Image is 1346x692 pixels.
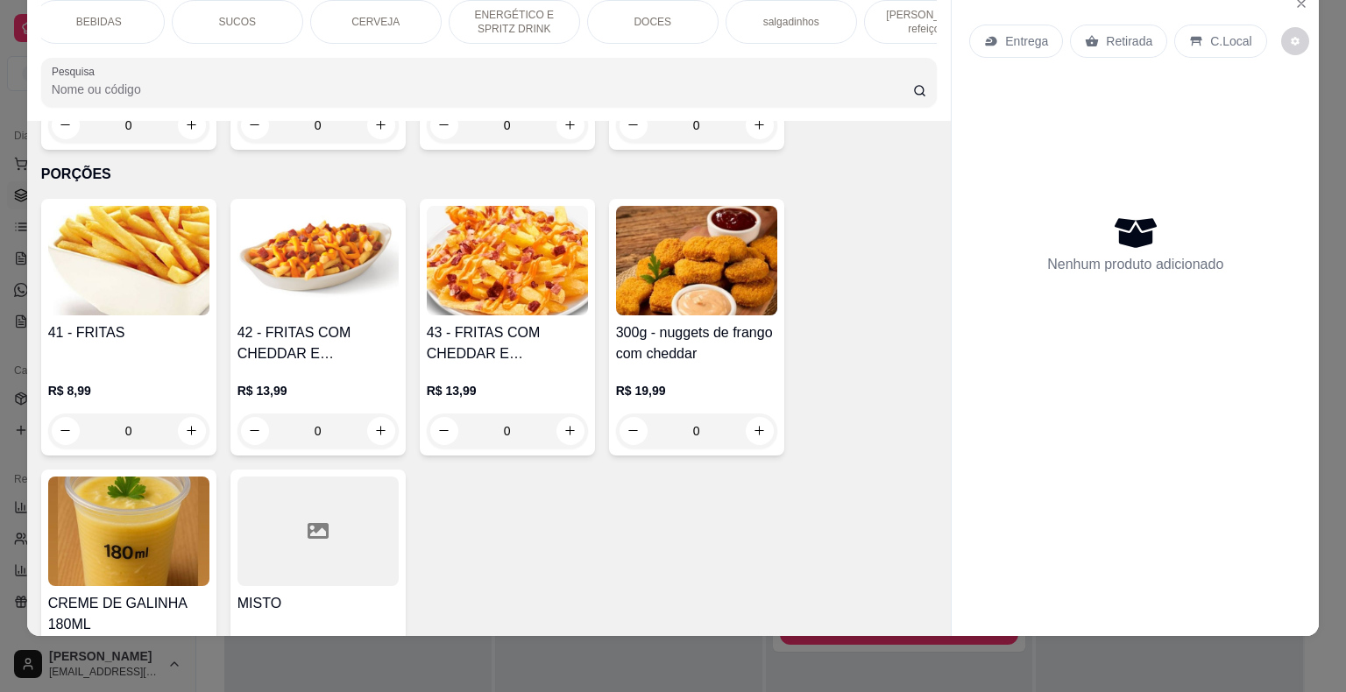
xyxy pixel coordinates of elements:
[464,8,565,36] p: ENERGÉTICO E SPRITZ DRINK
[351,15,400,29] p: CERVEJA
[1047,254,1223,275] p: Nenhum produto adicionado
[48,593,209,635] h4: CREME DE GALINHA 180ML
[427,206,588,315] img: product-image
[616,206,777,315] img: product-image
[178,417,206,445] button: increase-product-quantity
[367,417,395,445] button: increase-product-quantity
[616,382,777,399] p: R$ 19,99
[52,81,913,98] input: Pesquisa
[241,417,269,445] button: decrease-product-quantity
[746,417,774,445] button: increase-product-quantity
[430,417,458,445] button: decrease-product-quantity
[218,15,256,29] p: SUCOS
[620,417,648,445] button: decrease-product-quantity
[237,206,399,315] img: product-image
[48,206,209,315] img: product-image
[237,322,399,364] h4: 42 - FRITAS COM CHEDDAR E [PERSON_NAME]
[556,417,584,445] button: increase-product-quantity
[1281,27,1309,55] button: decrease-product-quantity
[427,322,588,364] h4: 43 - FRITAS COM CHEDDAR E CALABRESA
[237,382,399,399] p: R$ 13,99
[76,15,122,29] p: BEBIDAS
[237,593,399,614] h4: MISTO
[48,322,209,343] h4: 41 - FRITAS
[52,64,101,79] label: Pesquisa
[879,8,981,36] p: [PERSON_NAME] refeiçoes
[616,322,777,364] h4: 300g - nuggets de frango com cheddar
[48,382,209,399] p: R$ 8,99
[52,417,80,445] button: decrease-product-quantity
[41,164,938,185] p: PORÇÕES
[1210,32,1251,50] p: C.Local
[1005,32,1048,50] p: Entrega
[1106,32,1152,50] p: Retirada
[763,15,819,29] p: salgadinhos
[48,477,209,586] img: product-image
[427,382,588,399] p: R$ 13,99
[634,15,671,29] p: DOCES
